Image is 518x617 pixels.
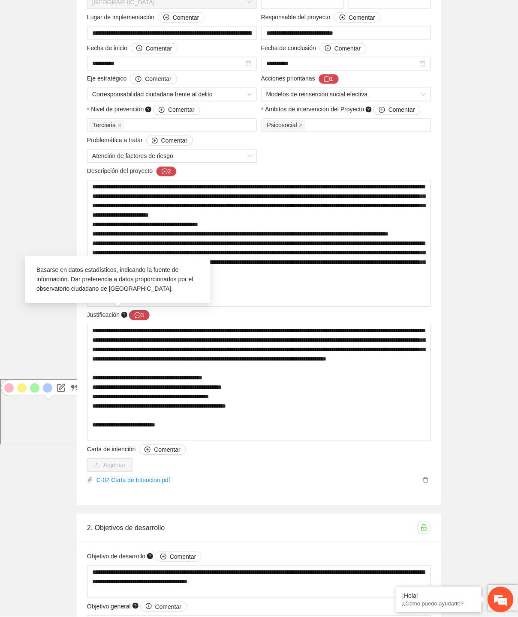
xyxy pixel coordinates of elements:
span: Comentar [349,13,375,22]
span: Comentar [334,44,361,53]
button: Acciones prioritarias [319,74,339,84]
button: Justificación question-circle [129,310,150,321]
span: Psicosocial [263,120,305,131]
span: plus-circle [163,15,169,21]
span: question-circle [366,107,372,113]
span: Modelos de reinserción social efectiva [266,88,426,101]
div: Chatee con nosotros ahora [45,44,144,55]
span: Descripción del proyecto [87,167,177,177]
p: ¿Cómo puedo ayudarte? [402,601,475,607]
button: delete [421,476,431,485]
span: Problemática a tratar [87,136,193,146]
button: Lugar de implementación [158,12,205,23]
span: Terciaria [93,121,116,130]
span: close [299,123,303,128]
span: message [162,169,168,176]
span: delete [421,477,431,483]
textarea: Escriba su mensaje y pulse “Intro” [4,234,163,264]
div: blue [42,3,52,13]
span: Estamos en línea. [50,114,118,201]
span: plus-circle [379,107,385,114]
span: Comentar [173,13,199,22]
button: Problemática a tratar [146,136,193,146]
button: Responsable del proyecto [334,12,381,23]
span: Carta de intención [87,445,186,455]
button: uploadAdjuntar [87,459,133,472]
span: Psicosocial [267,121,297,130]
span: close [117,123,122,128]
span: Lugar de implementación [87,12,205,23]
button: Descripción del proyecto [156,167,177,177]
div: 2. Objetivos de desarrollo [87,516,416,540]
button: Fecha de inicio [131,43,178,54]
button: Fecha de conclusión [319,43,366,54]
span: plus-circle [325,45,331,52]
span: plus-circle [146,604,152,611]
span: message [324,76,330,83]
span: plus-circle [136,45,142,52]
span: Comentar [161,136,187,146]
button: Ámbitos de intervención del Proyecto question-circle [373,105,420,115]
span: Atención de factores de riesgo [92,150,252,163]
div: Create a Quoteshot [67,1,81,15]
span: Comentar [154,445,180,455]
div: green [29,3,39,13]
span: question-circle [121,312,127,318]
div: Add a Note [53,1,67,15]
span: Comentar [145,75,171,84]
span: Acciones prioritarias [261,74,339,84]
span: Comentar [146,44,172,53]
span: unlock [418,525,431,531]
span: Comentar [170,552,196,562]
span: Objetivo general [87,602,187,612]
span: Comentar [155,602,181,612]
span: message [135,313,141,319]
span: Fecha de conclusión [261,43,367,54]
div: ¡Hola! [402,593,475,599]
div: Minimizar ventana de chat en vivo [141,4,161,25]
button: Carta de intención [139,445,186,455]
span: plus-circle [160,554,166,561]
span: Responsable del proyecto [261,12,381,23]
button: unlock [417,521,431,535]
span: plus-circle [136,76,142,83]
span: uploadAdjuntar [87,462,133,469]
span: Comentar [388,105,415,115]
span: question-circle [133,603,139,609]
div: pink [3,3,13,13]
div: Share on X [81,1,94,15]
button: Objetivo de desarrollo question-circle [155,552,202,562]
span: Fecha de inicio [87,43,178,54]
span: plus-circle [145,447,151,454]
span: plus-circle [152,138,158,145]
div: yellow [16,3,26,13]
button: Eje estratégico [130,74,177,84]
span: question-circle [147,554,153,560]
span: Justificación [87,310,150,321]
span: Comentar [168,105,194,115]
span: Ámbitos de intervención del Proyecto [265,105,420,115]
span: plus-circle [159,107,165,114]
span: Corresponsabilidad ciudadana frente al delito [92,88,252,101]
span: Basarse en datos estadísticos, indicando la fuente de información. Dar preferencia a datos propor... [36,267,193,292]
span: Terciaria [89,120,124,131]
span: Eje estratégico [87,74,177,84]
span: question-circle [145,107,151,113]
button: Nivel de prevención question-circle [153,105,200,115]
span: Nivel de prevención [91,105,200,115]
span: Objetivo de desarrollo [87,552,202,562]
span: paper-clip [87,477,93,483]
a: C-02 Carta de Intencion.pdf [93,476,421,485]
button: Objetivo general question-circle [140,602,187,612]
span: plus-circle [340,15,346,21]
